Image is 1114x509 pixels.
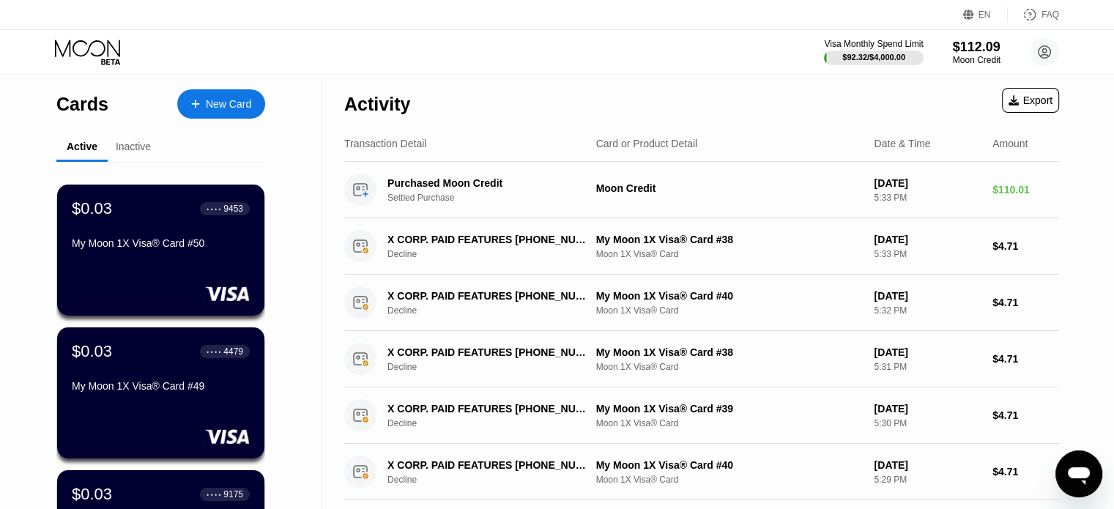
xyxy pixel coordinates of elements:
div: Card or Product Detail [596,138,698,149]
div: X CORP. PAID FEATURES [PHONE_NUMBER] USDeclineMy Moon 1X Visa® Card #39Moon 1X Visa® Card[DATE]5:... [344,387,1059,444]
div: $0.03 [72,485,112,504]
div: My Moon 1X Visa® Card #38 [596,346,863,358]
div: New Card [177,89,265,119]
div: Export [1002,88,1059,113]
div: [DATE] [874,459,981,471]
div: $0.03● ● ● ●9453My Moon 1X Visa® Card #50 [57,185,264,316]
div: My Moon 1X Visa® Card #39 [596,403,863,415]
div: Moon 1X Visa® Card [596,475,863,485]
div: My Moon 1X Visa® Card #50 [72,237,250,249]
div: Moon Credit [953,55,1000,65]
div: EN [979,10,991,20]
div: [DATE] [874,290,981,302]
div: $4.71 [992,466,1059,478]
div: Cards [56,94,108,115]
div: Moon 1X Visa® Card [596,305,863,316]
div: 4479 [223,346,243,357]
div: 5:33 PM [874,249,981,259]
div: $4.71 [992,409,1059,421]
div: $112.09Moon Credit [953,40,1000,65]
div: ● ● ● ● [207,349,221,354]
div: 9453 [223,204,243,214]
div: Moon Credit [596,182,863,194]
div: [DATE] [874,403,981,415]
div: Visa Monthly Spend Limit$92.32/$4,000.00 [824,39,923,65]
div: Decline [387,418,604,428]
div: $0.03 [72,342,112,361]
div: New Card [206,98,251,111]
div: Decline [387,362,604,372]
div: Decline [387,305,604,316]
div: $4.71 [992,353,1059,365]
div: [DATE] [874,177,981,189]
div: X CORP. PAID FEATURES [PHONE_NUMBER] USDeclineMy Moon 1X Visa® Card #40Moon 1X Visa® Card[DATE]5:... [344,275,1059,331]
div: $4.71 [992,240,1059,252]
div: EN [963,7,1008,22]
div: Transaction Detail [344,138,426,149]
div: Activity [344,94,410,115]
div: Purchased Moon Credit [387,177,588,189]
div: X CORP. PAID FEATURES [PHONE_NUMBER] USDeclineMy Moon 1X Visa® Card #40Moon 1X Visa® Card[DATE]5:... [344,444,1059,500]
div: X CORP. PAID FEATURES [PHONE_NUMBER] US [387,459,588,471]
div: X CORP. PAID FEATURES [PHONE_NUMBER] US [387,234,588,245]
div: Active [67,141,97,152]
div: Settled Purchase [387,193,604,203]
div: X CORP. PAID FEATURES [PHONE_NUMBER] US [387,290,588,302]
div: [DATE] [874,234,981,245]
div: Date & Time [874,138,930,149]
div: 5:32 PM [874,305,981,316]
div: Moon 1X Visa® Card [596,418,863,428]
div: 9175 [223,489,243,499]
div: 5:33 PM [874,193,981,203]
div: X CORP. PAID FEATURES [PHONE_NUMBER] US [387,346,588,358]
div: FAQ [1041,10,1059,20]
iframe: Dugme za pokretanje prozora za razmenu poruka [1055,450,1102,497]
div: ● ● ● ● [207,207,221,211]
div: X CORP. PAID FEATURES [PHONE_NUMBER] USDeclineMy Moon 1X Visa® Card #38Moon 1X Visa® Card[DATE]5:... [344,331,1059,387]
div: 5:29 PM [874,475,981,485]
div: $112.09 [953,40,1000,55]
div: Decline [387,249,604,259]
div: $0.03● ● ● ●4479My Moon 1X Visa® Card #49 [57,327,264,458]
div: [DATE] [874,346,981,358]
div: Inactive [116,141,151,152]
div: 5:30 PM [874,418,981,428]
div: My Moon 1X Visa® Card #40 [596,290,863,302]
div: $0.03 [72,199,112,218]
div: X CORP. PAID FEATURES [PHONE_NUMBER] USDeclineMy Moon 1X Visa® Card #38Moon 1X Visa® Card[DATE]5:... [344,218,1059,275]
div: Moon 1X Visa® Card [596,249,863,259]
div: My Moon 1X Visa® Card #38 [596,234,863,245]
div: $4.71 [992,297,1059,308]
div: My Moon 1X Visa® Card #49 [72,380,250,392]
div: $92.32 / $4,000.00 [842,53,905,62]
div: ● ● ● ● [207,492,221,497]
div: My Moon 1X Visa® Card #40 [596,459,863,471]
div: X CORP. PAID FEATURES [PHONE_NUMBER] US [387,403,588,415]
div: Export [1009,94,1052,106]
div: Decline [387,475,604,485]
div: 5:31 PM [874,362,981,372]
div: $110.01 [992,184,1059,196]
div: Amount [992,138,1028,149]
div: Visa Monthly Spend Limit [824,39,923,49]
div: Moon 1X Visa® Card [596,362,863,372]
div: Purchased Moon CreditSettled PurchaseMoon Credit[DATE]5:33 PM$110.01 [344,162,1059,218]
div: FAQ [1008,7,1059,22]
